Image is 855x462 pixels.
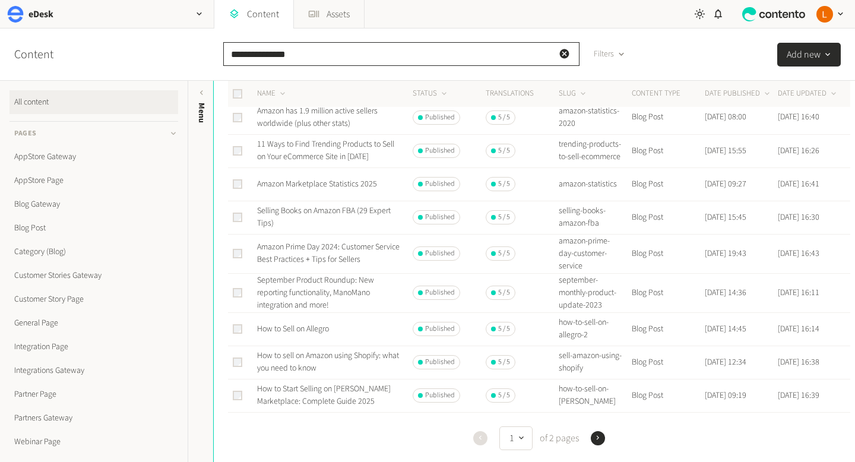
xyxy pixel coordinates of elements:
a: AppStore Gateway [9,145,178,169]
span: Published [425,287,455,298]
time: [DATE] 16:43 [778,248,819,260]
span: Published [425,112,455,123]
td: Blog Post [631,167,704,201]
span: 5 / 5 [498,112,510,123]
a: Integration Page [9,335,178,359]
time: [DATE] 08:00 [705,111,746,123]
td: Blog Post [631,101,704,134]
time: [DATE] 14:36 [705,287,746,299]
span: Published [425,212,455,223]
button: Filters [584,42,635,66]
span: 5 / 5 [498,212,510,223]
a: Blog Post [9,216,178,240]
a: How to sell on Amazon using Shopify: what you need to know [257,350,399,374]
a: September Product Roundup: New reporting functionality, ManoMano integration and more! [257,274,374,311]
time: [DATE] 09:19 [705,390,746,401]
a: Customer Story Page [9,287,178,311]
button: 1 [499,426,533,450]
a: Blog Gateway [9,192,178,216]
time: [DATE] 16:41 [778,178,819,190]
a: 11 Ways to Find Trending Products to Sell on Your eCommerce Site in [DATE] [257,138,394,163]
td: amazon-statistics [558,167,631,201]
td: amazon-prime-day-customer-service [558,234,631,273]
button: DATE UPDATED [778,88,838,100]
span: Published [425,145,455,156]
td: Blog Post [631,312,704,346]
button: NAME [257,88,287,100]
a: Partners Gateway [9,406,178,430]
span: 5 / 5 [498,145,510,156]
span: 5 / 5 [498,179,510,189]
time: [DATE] 16:30 [778,211,819,223]
time: [DATE] 19:43 [705,248,746,260]
a: Webinar Page [9,430,178,454]
a: Amazon Prime Day 2024: Customer Service Best Practices + Tips for Sellers [257,241,400,265]
td: how-to-sell-on-[PERSON_NAME] [558,379,631,412]
span: Filters [594,48,614,61]
td: AppStore Page [631,412,704,445]
span: 5 / 5 [498,248,510,259]
a: Selling Books on Amazon FBA (29 Expert Tips) [257,205,391,229]
time: [DATE] 15:55 [705,145,746,157]
a: How to Start Selling on [PERSON_NAME] Marketplace: Complete Guide 2025 [257,383,391,407]
button: STATUS [413,88,449,100]
a: Partner Page [9,382,178,406]
a: Category (Blog) [9,240,178,264]
td: Blog Post [631,234,704,273]
td: trending-products-to-sell-ecommerce [558,134,631,167]
span: Published [425,390,455,401]
time: [DATE] 16:39 [778,390,819,401]
a: General Page [9,311,178,335]
th: Translations [485,81,558,107]
td: Blog Post [631,273,704,312]
time: [DATE] 14:45 [705,323,746,335]
a: All content [9,90,178,114]
time: [DATE] 15:45 [705,211,746,223]
a: Amazon Marketplace Statistics 2025 [257,178,377,190]
span: Published [425,324,455,334]
time: [DATE] 16:40 [778,111,819,123]
span: 5 / 5 [498,390,510,401]
td: sell-amazon-using-shopify [558,346,631,379]
a: Integrations Gateway [9,359,178,382]
span: Pages [14,128,37,139]
a: Customer Stories Gateway [9,264,178,287]
td: manomano [558,412,631,445]
span: 5 / 5 [498,324,510,334]
td: september-monthly-product-update-2023 [558,273,631,312]
td: how-to-sell-on-allegro-2 [558,312,631,346]
time: [DATE] 12:34 [705,356,746,368]
button: Add new [777,43,841,67]
time: [DATE] 16:26 [778,145,819,157]
img: eDesk [7,6,24,23]
h2: Content [14,46,81,64]
span: Published [425,179,455,189]
img: Laura Kane [816,6,833,23]
span: Published [425,357,455,368]
td: Blog Post [631,134,704,167]
time: [DATE] 16:14 [778,323,819,335]
button: SLUG [559,88,588,100]
a: AppStore Page [9,169,178,192]
a: Amazon has 1.9 million active sellers worldwide (plus other stats) [257,105,378,129]
time: [DATE] 16:11 [778,287,819,299]
td: amazon-statistics-2020 [558,101,631,134]
time: [DATE] 16:38 [778,356,819,368]
td: Blog Post [631,379,704,412]
button: DATE PUBLISHED [705,88,772,100]
span: 5 / 5 [498,287,510,298]
a: How to Sell on Allegro [257,323,329,335]
span: Published [425,248,455,259]
h2: eDesk [28,7,53,21]
span: 5 / 5 [498,357,510,368]
td: selling-books-amazon-fba [558,201,631,234]
span: Menu [195,103,208,123]
time: [DATE] 09:27 [705,178,746,190]
span: of 2 pages [537,431,579,445]
td: Blog Post [631,346,704,379]
td: Blog Post [631,201,704,234]
th: CONTENT TYPE [631,81,704,107]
